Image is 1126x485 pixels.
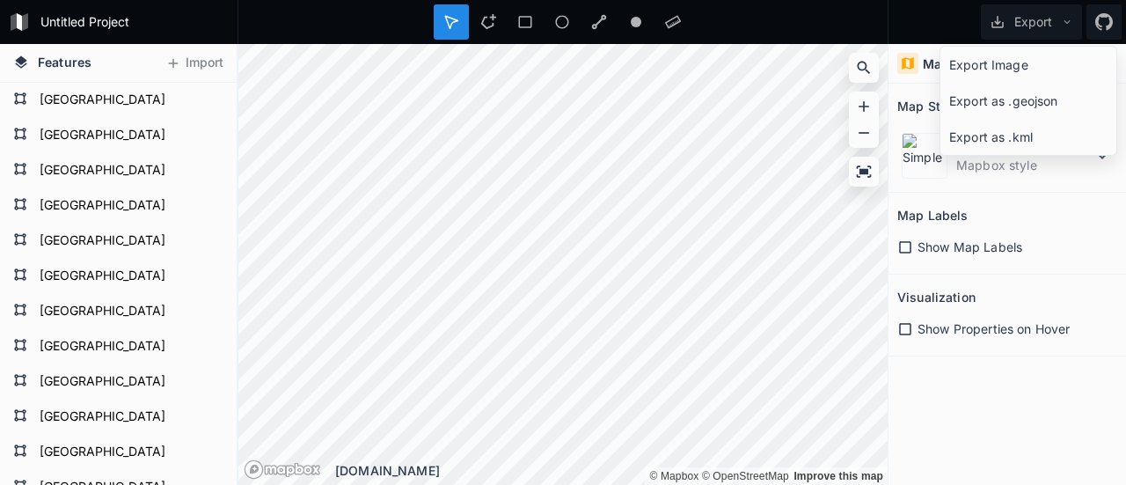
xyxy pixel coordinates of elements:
span: Features [38,53,91,71]
a: Mapbox [649,470,698,482]
span: Show Map Labels [918,238,1022,256]
div: Export Image [940,47,1116,83]
div: Export as .geojson [940,83,1116,119]
dd: Mapbox style [956,156,1092,174]
a: OpenStreetMap [702,470,789,482]
h4: Map and Visuals [923,55,1026,73]
span: Show Properties on Hover [918,320,1070,338]
h2: Visualization [897,283,976,311]
h2: Map Labels [897,202,968,229]
button: Import [157,49,232,77]
button: Export [981,4,1082,40]
div: [DOMAIN_NAME] [335,461,888,480]
div: Export as .kml [940,119,1116,155]
a: Mapbox logo [244,459,321,480]
a: Map feedback [793,470,883,482]
h2: Map Style [897,92,958,120]
img: Simple [902,133,947,179]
